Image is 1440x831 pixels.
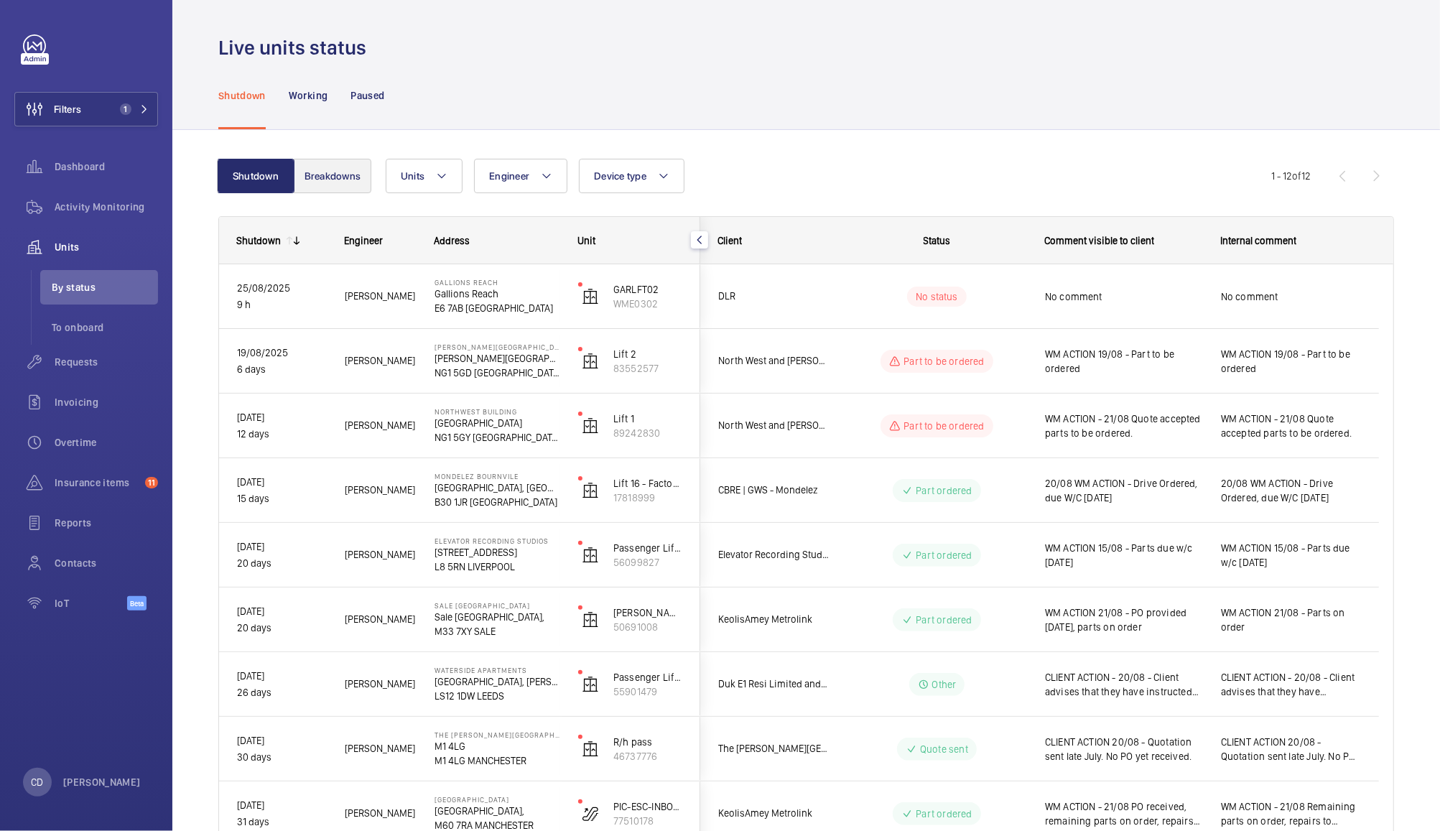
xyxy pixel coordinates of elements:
[1045,670,1202,699] span: CLIENT ACTION - 20/08 - Client advises that they have instructed others to undertake repair works...
[613,735,682,749] p: R/h pass
[435,407,559,416] p: northwest building
[700,652,1379,717] div: Press SPACE to select this row.
[489,170,529,182] span: Engineer
[344,235,383,246] span: Engineer
[31,775,43,789] p: CD
[55,159,158,174] span: Dashboard
[55,435,158,450] span: Overtime
[217,159,294,193] button: Shutdown
[219,652,700,717] div: Press SPACE to select this row.
[55,596,127,611] span: IoT
[219,329,700,394] div: Press SPACE to select this row.
[54,102,81,116] span: Filters
[582,611,599,628] img: elevator.svg
[1221,412,1361,440] span: WM ACTION - 21/08 Quote accepted parts to be ordered.
[120,103,131,115] span: 1
[582,417,599,435] img: elevator.svg
[237,491,326,507] p: 15 days
[345,547,416,563] span: [PERSON_NAME]
[289,88,328,103] p: Working
[582,805,599,822] img: escalator.svg
[700,394,1379,458] div: Press SPACE to select this row.
[55,516,158,530] span: Reports
[52,320,158,335] span: To onboard
[127,596,147,611] span: Beta
[55,240,158,254] span: Units
[924,235,951,246] span: Status
[237,668,326,684] p: [DATE]
[237,361,326,378] p: 6 days
[718,417,829,434] span: North West and [PERSON_NAME] RTM Company Ltd
[1045,412,1202,440] span: WM ACTION - 21/08 Quote accepted parts to be ordered.
[1045,476,1202,505] span: 20/08 WM ACTION - Drive Ordered, due W/C [DATE]
[582,353,599,370] img: elevator.svg
[435,495,559,509] p: B30 1JR [GEOGRAPHIC_DATA]
[435,287,559,301] p: Gallions Reach
[435,545,559,560] p: [STREET_ADDRESS]
[1045,541,1202,570] span: WM ACTION 15/08 - Parts due w/c [DATE]
[435,795,559,804] p: [GEOGRAPHIC_DATA]
[613,555,682,570] p: 56099827
[145,477,158,488] span: 11
[237,474,326,491] p: [DATE]
[435,560,559,574] p: L8 5RN LIVERPOOL
[613,684,682,699] p: 55901479
[613,282,682,297] p: GARLFT02
[55,395,158,409] span: Invoicing
[718,741,829,757] span: The [PERSON_NAME][GEOGRAPHIC_DATA]
[435,278,559,287] p: Gallions Reach
[916,289,958,304] p: No status
[345,805,416,822] span: [PERSON_NAME]
[434,235,470,246] span: Address
[700,523,1379,588] div: Press SPACE to select this row.
[577,235,683,246] div: Unit
[916,807,972,821] p: Part ordered
[345,611,416,628] span: [PERSON_NAME]
[613,605,682,620] p: [PERSON_NAME]-LIFT
[904,354,984,368] p: Part to be ordered
[435,666,559,674] p: Waterside Apartments
[1221,605,1361,634] span: WM ACTION 21/08 - Parts on order
[435,343,559,351] p: [PERSON_NAME][GEOGRAPHIC_DATA]
[237,684,326,701] p: 26 days
[237,539,326,555] p: [DATE]
[718,288,829,305] span: DLR
[435,366,559,380] p: NG1 5GD [GEOGRAPHIC_DATA]
[1220,235,1296,246] span: Internal comment
[1044,235,1154,246] span: Comment visible to client
[613,491,682,505] p: 17818999
[237,603,326,620] p: [DATE]
[718,547,829,563] span: Elevator Recording Studios Ltd c/o CERT Property
[237,814,326,830] p: 31 days
[700,329,1379,394] div: Press SPACE to select this row.
[63,775,141,789] p: [PERSON_NAME]
[1221,476,1361,505] span: 20/08 WM ACTION - Drive Ordered, due W/C [DATE]
[435,537,559,545] p: Elevator Recording Studios
[1045,799,1202,828] span: WM ACTION - 21/08 PO received, remaining parts on order, repairs to complete works once received ...
[1221,541,1361,570] span: WM ACTION 15/08 - Parts due w/c [DATE]
[613,620,682,634] p: 50691008
[435,674,559,689] p: [GEOGRAPHIC_DATA], [PERSON_NAME][GEOGRAPHIC_DATA]
[613,476,682,491] p: Lift 16 - Factory - L Block
[916,548,972,562] p: Part ordered
[904,419,984,433] p: Part to be ordered
[718,676,829,692] span: Duk E1 Resi Limited and Duke E2 Resi Limited - Waterside Apartments
[582,288,599,305] img: elevator.svg
[55,475,139,490] span: Insurance items
[1292,170,1301,182] span: of
[582,676,599,693] img: elevator.svg
[916,483,972,498] p: Part ordered
[1221,289,1361,304] span: No comment
[700,458,1379,523] div: Press SPACE to select this row.
[594,170,646,182] span: Device type
[237,345,326,361] p: 19/08/2025
[237,620,326,636] p: 20 days
[219,523,700,588] div: Press SPACE to select this row.
[52,280,158,294] span: By status
[613,297,682,311] p: WME0302
[14,92,158,126] button: Filters1
[1045,735,1202,763] span: CLIENT ACTION 20/08 - Quotation sent late July. No PO yet received.
[582,482,599,499] img: elevator.svg
[1221,735,1361,763] span: CLIENT ACTION 20/08 - Quotation sent late July. No PO yet received. CLIENT ACTION 29/07 - Quotati...
[613,670,682,684] p: Passenger Lift 1 montague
